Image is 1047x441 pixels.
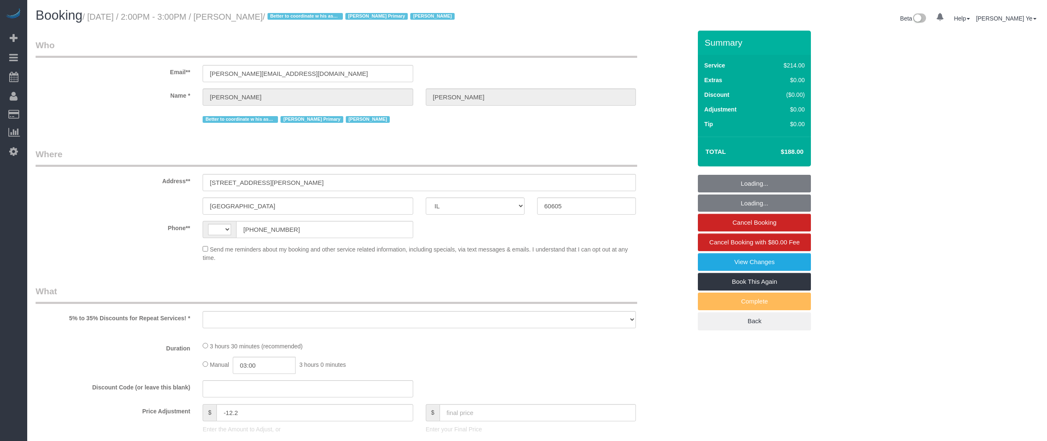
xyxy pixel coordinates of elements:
[426,425,636,433] p: Enter your Final Price
[36,148,637,167] legend: Where
[345,13,408,20] span: [PERSON_NAME] Primary
[440,404,636,421] input: final price
[756,148,803,156] h4: $188.00
[912,13,926,24] img: New interface
[203,425,413,433] p: Enter the Amount to Adjust, or
[268,13,343,20] span: Better to coordinate w his assistant [PERSON_NAME] email in work order
[263,12,457,21] span: /
[203,88,413,106] input: First Name**
[766,91,805,99] div: ($0.00)
[766,120,805,128] div: $0.00
[766,61,805,70] div: $214.00
[766,105,805,114] div: $0.00
[698,273,811,291] a: Book This Again
[29,380,196,392] label: Discount Code (or leave this blank)
[976,15,1037,22] a: [PERSON_NAME] Ye
[698,233,811,251] a: Cancel Booking with $80.00 Fee
[766,76,805,84] div: $0.00
[704,61,725,70] label: Service
[299,361,346,368] span: 3 hours 0 minutes
[36,285,637,304] legend: What
[203,246,628,261] span: Send me reminders about my booking and other service related information, including specials, via...
[426,404,440,421] span: $
[698,312,811,330] a: Back
[280,116,343,123] span: [PERSON_NAME] Primary
[29,404,196,415] label: Price Adjustment
[36,39,637,58] legend: Who
[29,341,196,353] label: Duration
[698,214,811,231] a: Cancel Booking
[705,38,807,47] h3: Summary
[36,8,82,23] span: Booking
[537,197,636,215] input: Zip Code**
[954,15,970,22] a: Help
[709,239,800,246] span: Cancel Booking with $80.00 Fee
[82,12,457,21] small: / [DATE] / 2:00PM - 3:00PM / [PERSON_NAME]
[698,253,811,271] a: View Changes
[704,91,729,99] label: Discount
[900,15,926,22] a: Beta
[29,88,196,100] label: Name *
[5,8,22,20] img: Automaid Logo
[410,13,454,20] span: [PERSON_NAME]
[203,404,216,421] span: $
[346,116,390,123] span: [PERSON_NAME]
[29,311,196,322] label: 5% to 35% Discounts for Repeat Services! *
[704,76,722,84] label: Extras
[203,116,278,123] span: Better to coordinate w his assistant [PERSON_NAME] email in work order
[705,148,726,155] strong: Total
[210,343,303,350] span: 3 hours 30 minutes (recommended)
[426,88,636,106] input: Last Name*
[704,105,736,114] label: Adjustment
[210,361,229,368] span: Manual
[704,120,713,128] label: Tip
